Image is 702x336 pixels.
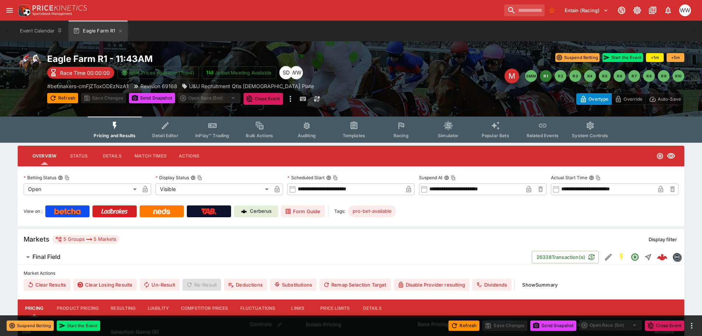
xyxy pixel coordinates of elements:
[679,4,691,16] div: William Wallace
[642,250,655,264] button: Straight
[656,152,664,160] svg: Open
[241,208,247,214] img: Cerberus
[51,299,105,317] button: Product Pricing
[24,205,42,217] label: View on :
[95,147,129,165] button: Details
[624,95,642,103] p: Override
[129,147,172,165] button: Match Times
[24,279,70,291] button: Clear Results
[555,70,566,82] button: R2
[333,175,338,180] button: Copy To Clipboard
[201,208,217,214] img: TabNZ
[156,183,271,195] div: Visible
[27,147,62,165] button: Overview
[234,205,278,217] a: Cerberus
[525,70,684,82] nav: pagination navigation
[628,70,640,82] button: R7
[555,53,600,62] button: Suspend Betting
[356,299,389,317] button: Details
[560,4,613,16] button: Select Tenant
[57,321,100,331] button: Start the Event
[646,4,659,17] button: Documentation
[60,69,110,77] p: Race Time 00:00:00
[197,175,202,180] button: Copy To Clipboard
[677,2,693,18] button: William Wallace
[326,175,331,180] button: Scheduled StartCopy To Clipboard
[47,53,366,65] h2: Copy To Clipboard
[250,208,272,215] p: Cerberus
[156,174,189,181] p: Display Status
[206,69,213,76] img: jetbet-logo.svg
[419,174,443,181] p: Suspend At
[348,205,396,217] div: Betting Target: cerberus
[142,299,175,317] button: Liability
[504,69,519,83] div: Edit Meeting
[234,299,282,317] button: Fluctuations
[298,133,316,138] span: Auditing
[614,70,625,82] button: R6
[589,95,608,103] p: Overtype
[172,147,206,165] button: Actions
[140,82,177,90] p: Revision 69168
[631,4,644,17] button: Toggle light/dark mode
[7,321,54,331] button: Suspend Betting
[55,235,116,244] div: 5 Groups 5 Markets
[319,279,391,291] button: Remap Selection Target
[246,133,273,138] span: Bulk Actions
[525,70,537,82] button: SMM
[270,279,317,291] button: Substitutions
[602,250,615,264] button: Edit Detail
[631,253,639,261] svg: Open
[117,66,199,79] button: SRM Prices Available (Top4)
[18,299,51,317] button: Pricing
[643,70,655,82] button: R8
[244,93,283,105] button: Close Event
[94,133,136,138] span: Pricing and Results
[673,253,681,261] div: betmakers
[129,93,175,103] button: Send Snapshot
[182,279,221,291] span: Re-Result
[88,117,614,143] div: Event type filters
[540,70,552,82] button: R1
[448,321,479,331] button: Refresh
[576,93,684,105] div: Start From
[178,93,241,103] div: split button
[657,252,667,262] img: logo-cerberus--red.svg
[32,5,87,11] img: PriceKinetics
[16,3,31,18] img: PriceKinetics Logo
[645,321,684,331] button: Close Event
[584,70,596,82] button: R4
[451,175,456,180] button: Copy To Clipboard
[140,279,179,291] span: Un-Result
[152,133,178,138] span: Detail Editor
[18,53,41,77] img: horse_racing.png
[444,175,449,180] button: Suspend AtCopy To Clipboard
[153,208,170,214] img: Neds
[3,4,16,17] button: open drawer
[58,175,63,180] button: Betting StatusCopy To Clipboard
[596,175,601,180] button: Copy To Clipboard
[611,93,646,105] button: Override
[24,268,678,279] label: Market Actions
[224,279,267,291] button: Deductions
[286,93,295,105] button: more
[195,133,229,138] span: InPlay™ Trading
[32,253,60,261] h6: Final Field
[646,53,664,62] button: +1m
[472,279,511,291] button: Dividends
[73,279,137,291] button: Clear Losing Results
[438,133,458,138] span: Simulator
[527,133,559,138] span: Related Events
[334,205,345,217] label: Tags:
[530,321,576,331] button: Send Snapshot
[615,4,628,17] button: Connected to PK
[482,133,509,138] span: Popular Bets
[189,82,314,90] p: U&U Recruitment Qtis [DEMOGRAPHIC_DATA] Plate
[64,175,70,180] button: Copy To Clipboard
[32,12,72,15] img: Sportsbook Management
[24,183,139,195] div: Open
[191,175,196,180] button: Display StatusCopy To Clipboard
[599,70,611,82] button: R5
[343,133,365,138] span: Templates
[62,147,95,165] button: Status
